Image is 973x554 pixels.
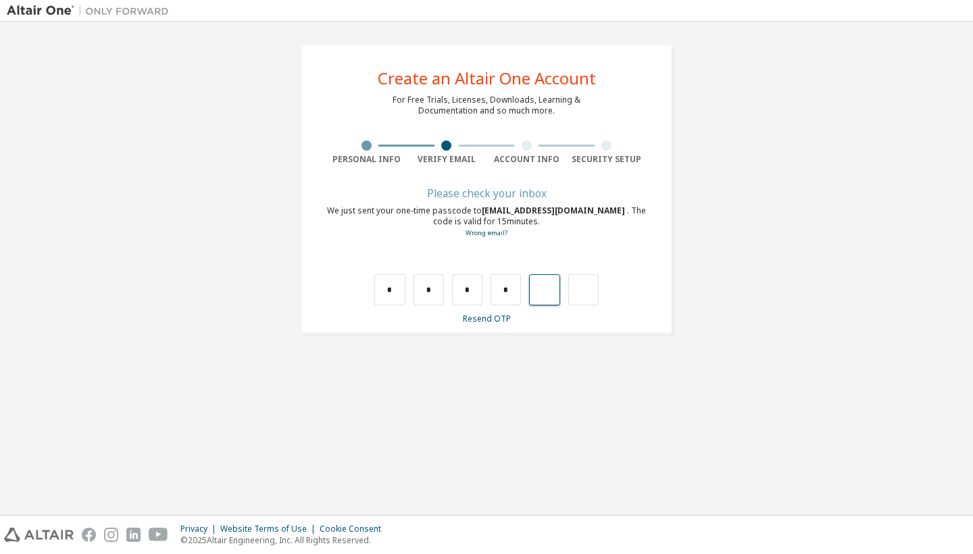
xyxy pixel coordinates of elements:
div: Please check your inbox [326,189,647,197]
div: For Free Trials, Licenses, Downloads, Learning & Documentation and so much more. [393,95,580,116]
a: Go back to the registration form [466,228,507,237]
div: Website Terms of Use [220,524,320,534]
a: Resend OTP [463,313,511,324]
img: facebook.svg [82,528,96,542]
div: Verify Email [407,154,487,165]
img: altair_logo.svg [4,528,74,542]
div: Personal Info [326,154,407,165]
img: Altair One [7,4,176,18]
span: [EMAIL_ADDRESS][DOMAIN_NAME] [482,205,627,216]
p: © 2025 Altair Engineering, Inc. All Rights Reserved. [180,534,389,546]
img: youtube.svg [149,528,168,542]
img: linkedin.svg [126,528,141,542]
div: Cookie Consent [320,524,389,534]
img: instagram.svg [104,528,118,542]
div: Security Setup [567,154,647,165]
div: We just sent your one-time passcode to . The code is valid for 15 minutes. [326,205,647,238]
div: Create an Altair One Account [378,70,596,86]
div: Privacy [180,524,220,534]
div: Account Info [487,154,567,165]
